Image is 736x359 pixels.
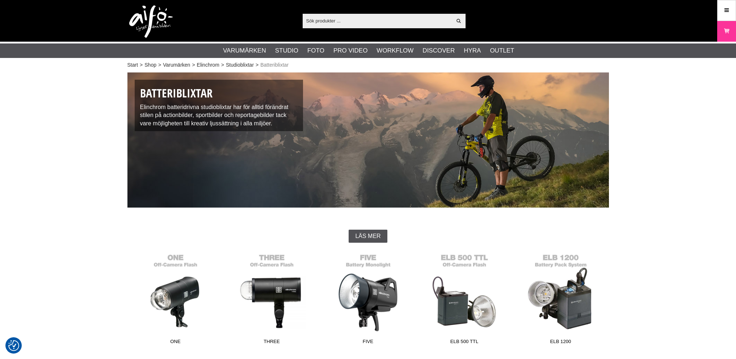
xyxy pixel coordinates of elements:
[197,61,219,69] a: Elinchrom
[513,338,609,348] span: ELB 1200
[320,338,416,348] span: FIVE
[129,5,173,38] img: logo.png
[464,46,481,55] a: Hyra
[224,338,320,348] span: THREE
[226,61,254,69] a: Studioblixtar
[490,46,514,55] a: Outlet
[320,250,416,348] a: FIVE
[422,46,455,55] a: Discover
[135,80,303,131] div: Elinchrom batteridrivna studioblixtar har för alltid förändrat stilen på actionbilder, sportbilde...
[127,338,224,348] span: ONE
[163,61,190,69] a: Varumärken
[307,46,324,55] a: Foto
[127,61,138,69] a: Start
[275,46,298,55] a: Studio
[513,250,609,348] a: ELB 1200
[416,338,513,348] span: ELB 500 TTL
[333,46,367,55] a: Pro Video
[377,46,413,55] a: Workflow
[260,61,289,69] span: Batteriblixtar
[416,250,513,348] a: ELB 500 TTL
[158,61,161,69] span: >
[256,61,258,69] span: >
[140,85,298,101] h1: Batteriblixtar
[303,15,452,26] input: Sök produkter ...
[8,339,19,352] button: Samtyckesinställningar
[224,250,320,348] a: THREE
[127,72,609,208] img: Batteriblixtar Elinchrom
[355,233,380,239] span: Läs mer
[8,340,19,351] img: Revisit consent button
[192,61,195,69] span: >
[127,212,609,222] h2: Batteridrivna studioblixtar - Alltid redo för äventyr överallt
[144,61,156,69] a: Shop
[127,250,224,348] a: ONE
[221,61,224,69] span: >
[223,46,266,55] a: Varumärken
[140,61,143,69] span: >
